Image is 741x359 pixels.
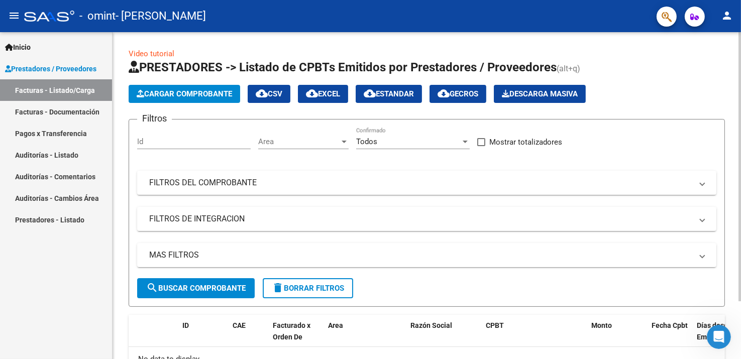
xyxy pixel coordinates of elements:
[272,282,284,294] mat-icon: delete
[438,87,450,99] mat-icon: cloud_download
[486,321,504,329] span: CPBT
[137,89,232,98] span: Cargar Comprobante
[229,315,269,359] datatable-header-cell: CAE
[149,250,692,261] mat-panel-title: MAS FILTROS
[306,89,340,98] span: EXCEL
[652,321,688,329] span: Fecha Cpbt
[324,315,392,359] datatable-header-cell: Area
[356,85,422,103] button: Estandar
[129,60,557,74] span: PRESTADORES -> Listado de CPBTs Emitidos por Prestadores / Proveedores
[494,85,586,103] app-download-masive: Descarga masiva de comprobantes (adjuntos)
[5,63,96,74] span: Prestadores / Proveedores
[406,315,482,359] datatable-header-cell: Razón Social
[263,278,353,298] button: Borrar Filtros
[79,5,116,27] span: - omint
[721,10,733,22] mat-icon: person
[697,321,732,341] span: Días desde Emisión
[306,87,318,99] mat-icon: cloud_download
[430,85,486,103] button: Gecros
[137,207,716,231] mat-expansion-panel-header: FILTROS DE INTEGRACION
[298,85,348,103] button: EXCEL
[489,136,562,148] span: Mostrar totalizadores
[364,89,414,98] span: Estandar
[502,89,578,98] span: Descarga Masiva
[356,137,377,146] span: Todos
[648,315,693,359] datatable-header-cell: Fecha Cpbt
[129,85,240,103] button: Cargar Comprobante
[494,85,586,103] button: Descarga Masiva
[149,177,692,188] mat-panel-title: FILTROS DEL COMPROBANTE
[137,111,172,126] h3: Filtros
[146,284,246,293] span: Buscar Comprobante
[129,49,174,58] a: Video tutorial
[256,89,282,98] span: CSV
[482,315,587,359] datatable-header-cell: CPBT
[364,87,376,99] mat-icon: cloud_download
[438,89,478,98] span: Gecros
[146,282,158,294] mat-icon: search
[258,137,340,146] span: Area
[256,87,268,99] mat-icon: cloud_download
[587,315,648,359] datatable-header-cell: Monto
[149,213,692,224] mat-panel-title: FILTROS DE INTEGRACION
[137,278,255,298] button: Buscar Comprobante
[182,321,189,329] span: ID
[273,321,310,341] span: Facturado x Orden De
[178,315,229,359] datatable-header-cell: ID
[137,243,716,267] mat-expansion-panel-header: MAS FILTROS
[410,321,452,329] span: Razón Social
[557,64,580,73] span: (alt+q)
[328,321,343,329] span: Area
[707,325,731,349] iframe: Intercom live chat
[269,315,324,359] datatable-header-cell: Facturado x Orden De
[8,10,20,22] mat-icon: menu
[5,42,31,53] span: Inicio
[272,284,344,293] span: Borrar Filtros
[248,85,290,103] button: CSV
[693,315,738,359] datatable-header-cell: Días desde Emisión
[591,321,612,329] span: Monto
[137,171,716,195] mat-expansion-panel-header: FILTROS DEL COMPROBANTE
[116,5,206,27] span: - [PERSON_NAME]
[233,321,246,329] span: CAE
